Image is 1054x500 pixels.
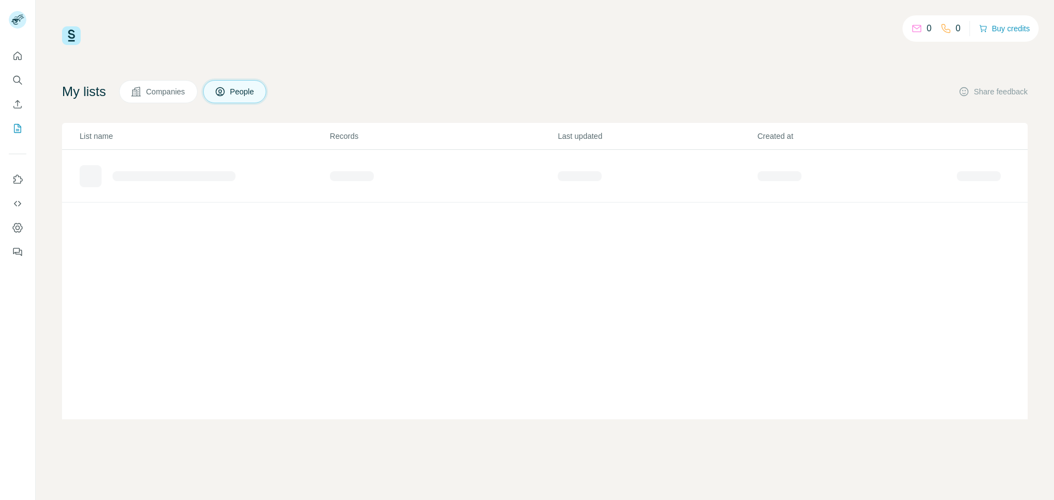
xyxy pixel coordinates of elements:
button: Use Surfe on LinkedIn [9,170,26,189]
button: Share feedback [958,86,1028,97]
p: 0 [927,22,932,35]
p: Records [330,131,557,142]
button: Quick start [9,46,26,66]
button: My lists [9,119,26,138]
p: Last updated [558,131,756,142]
button: Feedback [9,242,26,262]
button: Enrich CSV [9,94,26,114]
span: Companies [146,86,186,97]
img: Surfe Logo [62,26,81,45]
p: 0 [956,22,961,35]
button: Dashboard [9,218,26,238]
button: Search [9,70,26,90]
button: Use Surfe API [9,194,26,214]
p: Created at [758,131,956,142]
button: Buy credits [979,21,1030,36]
h4: My lists [62,83,106,100]
span: People [230,86,255,97]
p: List name [80,131,329,142]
